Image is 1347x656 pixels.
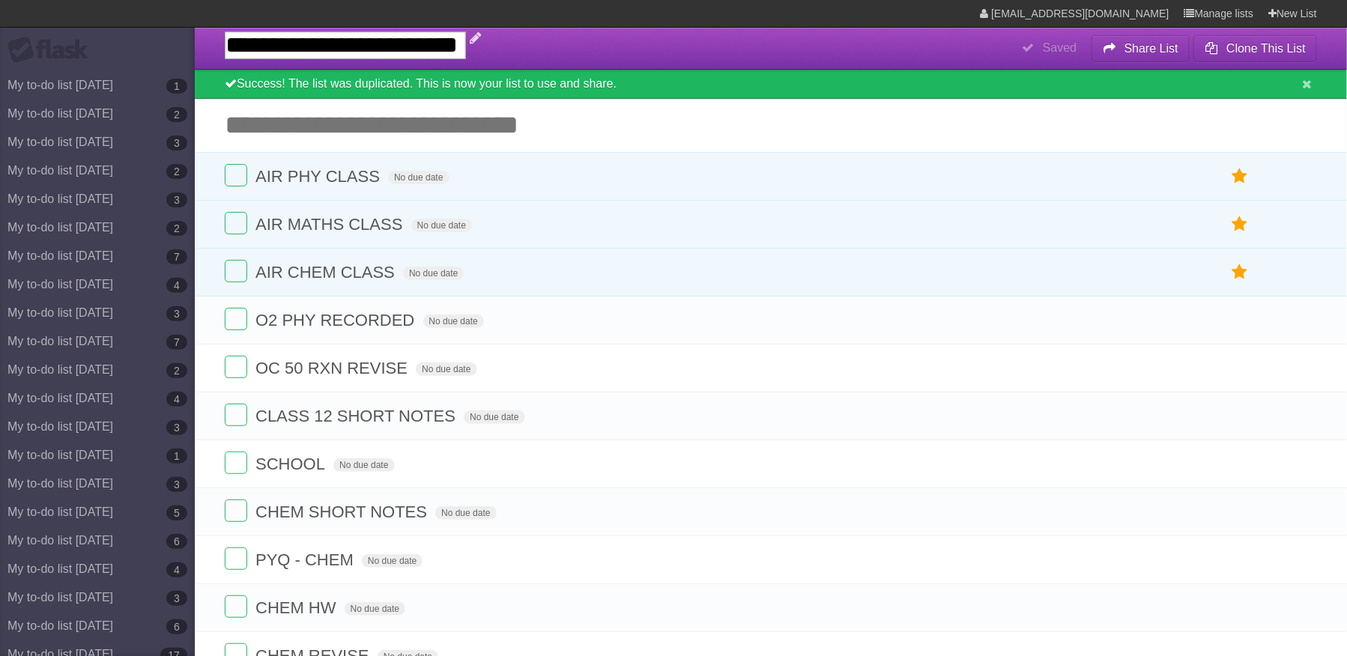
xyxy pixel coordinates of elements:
b: 5 [166,505,187,520]
b: 2 [166,164,187,179]
label: Star task [1226,164,1254,189]
label: Done [225,356,247,378]
span: No due date [403,267,464,280]
span: No due date [416,362,476,376]
span: AIR CHEM CLASS [255,263,399,282]
b: 3 [166,192,187,207]
button: Share List [1092,35,1190,62]
button: Clone This List [1193,35,1317,62]
b: 2 [166,107,187,122]
span: SCHOOL [255,455,329,473]
span: No due date [423,315,484,328]
div: Flask [7,37,97,64]
label: Star task [1226,260,1254,285]
b: 3 [166,306,187,321]
label: Done [225,404,247,426]
label: Done [225,499,247,522]
span: CLASS 12 SHORT NOTES [255,407,459,425]
b: 6 [166,619,187,634]
b: 1 [166,449,187,464]
b: 2 [166,221,187,236]
span: AIR PHY CLASS [255,167,384,186]
b: 3 [166,136,187,151]
span: No due date [435,506,496,520]
label: Done [225,212,247,234]
b: 6 [166,534,187,549]
span: No due date [388,171,449,184]
span: No due date [362,554,423,568]
label: Done [225,260,247,282]
b: Saved [1043,41,1077,54]
b: 3 [166,591,187,606]
b: 4 [166,562,187,577]
span: PYQ - CHEM [255,550,357,569]
b: 7 [166,335,187,350]
span: CHEM HW [255,598,340,617]
b: 4 [166,278,187,293]
span: CHEM SHORT NOTES [255,502,431,521]
b: 2 [166,363,187,378]
b: Share List [1124,42,1178,55]
span: No due date [333,458,394,472]
label: Done [225,164,247,186]
label: Done [225,595,247,618]
label: Done [225,547,247,570]
b: 3 [166,420,187,435]
b: 3 [166,477,187,492]
label: Done [225,308,247,330]
label: Star task [1226,212,1254,237]
span: AIR MATHS CLASS [255,215,406,234]
b: 1 [166,79,187,94]
span: No due date [464,410,524,424]
label: Done [225,452,247,474]
span: No due date [411,219,472,232]
b: 4 [166,392,187,407]
span: O2 PHY RECORDED [255,311,418,329]
b: Clone This List [1226,42,1306,55]
span: No due date [345,602,405,616]
div: Success! The list was duplicated. This is now your list to use and share. [195,70,1347,99]
b: 7 [166,249,187,264]
span: OC 50 RXN REVISE [255,359,411,377]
